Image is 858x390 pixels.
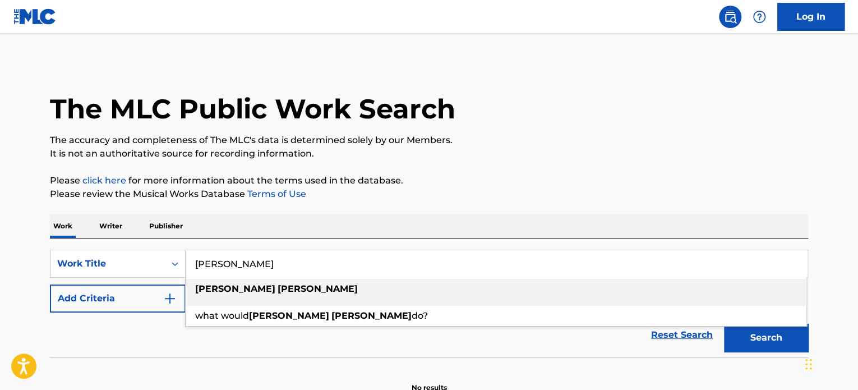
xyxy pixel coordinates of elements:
[50,174,808,187] p: Please for more information about the terms used in the database.
[245,189,306,199] a: Terms of Use
[57,257,158,270] div: Work Title
[96,214,126,238] p: Writer
[50,250,808,357] form: Search Form
[50,285,186,313] button: Add Criteria
[82,175,126,186] a: click here
[805,347,812,381] div: Drag
[723,10,737,24] img: search
[163,292,177,305] img: 9d2ae6d4665cec9f34b9.svg
[719,6,741,28] a: Public Search
[50,134,808,147] p: The accuracy and completeness of The MLC's data is determined solely by our Members.
[331,310,412,321] strong: [PERSON_NAME]
[50,92,455,126] h1: The MLC Public Work Search
[249,310,329,321] strong: [PERSON_NAME]
[50,214,76,238] p: Work
[146,214,186,238] p: Publisher
[724,324,808,352] button: Search
[645,323,718,347] a: Reset Search
[802,336,858,390] iframe: Chat Widget
[278,283,358,294] strong: [PERSON_NAME]
[195,283,275,294] strong: [PERSON_NAME]
[412,310,428,321] span: do?
[13,8,57,25] img: MLC Logo
[50,147,808,160] p: It is not an authoritative source for recording information.
[50,187,808,201] p: Please review the Musical Works Database
[748,6,771,28] div: Help
[195,310,249,321] span: what would
[777,3,845,31] a: Log In
[753,10,766,24] img: help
